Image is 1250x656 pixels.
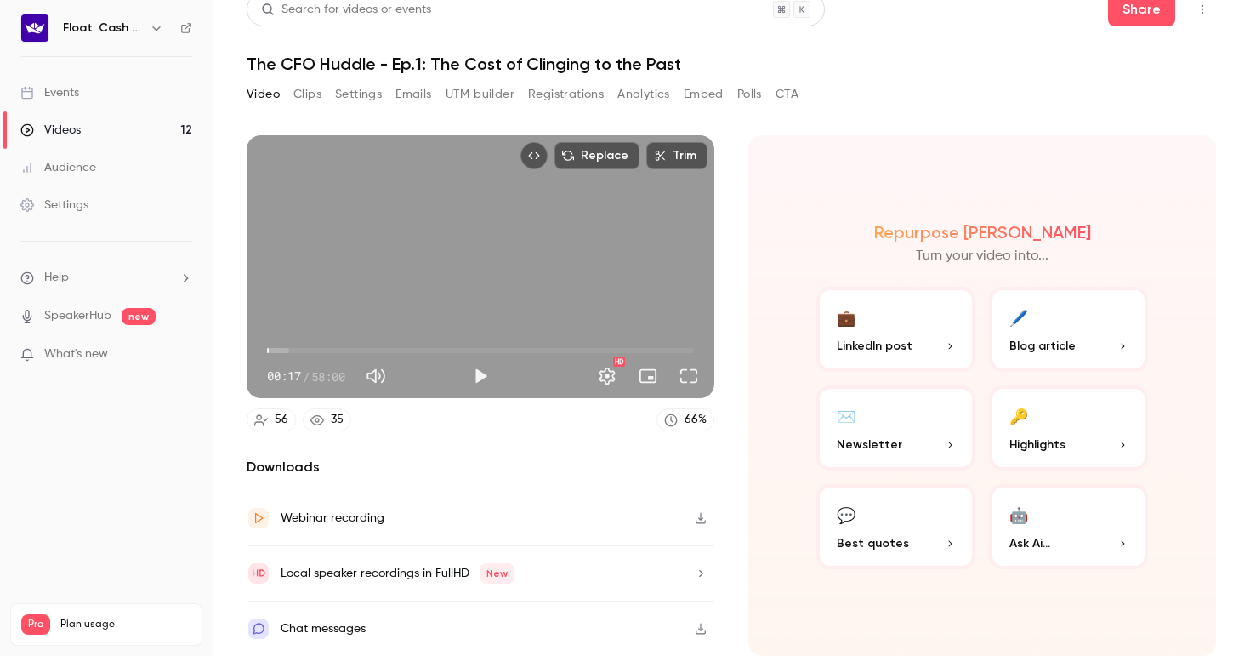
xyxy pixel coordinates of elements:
div: 00:17 [267,368,345,385]
div: 56 [275,411,288,429]
span: 00:17 [267,368,301,385]
div: 💼 [837,304,855,330]
button: UTM builder [446,81,514,108]
button: Video [247,81,280,108]
button: 💬Best quotes [816,484,975,569]
span: / [303,368,310,385]
div: Settings [20,197,88,214]
div: ✉️ [837,402,855,429]
span: What's new [44,345,108,363]
a: 66% [656,408,714,431]
a: 56 [247,408,296,431]
span: Plan usage [60,618,191,631]
span: Pro [21,614,50,635]
div: Videos [20,122,81,139]
h6: Float: Cash Flow Intelligence Series [63,20,143,37]
img: Float: Cash Flow Intelligence Series [21,14,48,42]
div: Local speaker recordings in FullHD [281,563,514,584]
div: HD [613,357,625,367]
button: Replace [554,142,639,169]
button: 💼LinkedIn post [816,287,975,372]
div: 🔑 [1009,402,1028,429]
div: Chat messages [281,619,366,639]
h2: Downloads [247,457,714,477]
h1: The CFO Huddle - Ep.1: The Cost of Clinging to the Past [247,54,1216,74]
button: 🔑Highlights [989,385,1148,471]
span: Ask Ai... [1009,534,1050,552]
button: Registrations [528,81,604,108]
span: Help [44,269,69,287]
div: 💬 [837,501,855,528]
button: 🖊️Blog article [989,287,1148,372]
button: Settings [335,81,382,108]
a: SpeakerHub [44,307,111,325]
li: help-dropdown-opener [20,269,192,287]
a: 35 [303,408,351,431]
button: Settings [590,359,624,393]
button: Embed [684,81,724,108]
div: 🖊️ [1009,304,1028,330]
button: CTA [776,81,798,108]
div: 🤖 [1009,501,1028,528]
div: 35 [331,411,344,429]
div: Audience [20,159,96,176]
div: 66 % [685,411,707,429]
button: Turn on miniplayer [631,359,665,393]
div: Search for videos or events [261,1,431,19]
h2: Repurpose [PERSON_NAME] [874,222,1091,242]
button: Trim [646,142,707,169]
span: new [122,308,156,325]
button: Polls [737,81,762,108]
button: ✉️Newsletter [816,385,975,471]
span: LinkedIn post [837,337,912,355]
div: Webinar recording [281,508,384,528]
iframe: Noticeable Trigger [172,347,192,362]
button: Analytics [617,81,670,108]
div: Events [20,84,79,101]
button: Emails [395,81,431,108]
span: New [480,563,514,584]
button: 🤖Ask Ai... [989,484,1148,569]
span: Blog article [1009,337,1076,355]
p: Turn your video into... [916,246,1048,266]
button: Play [463,359,497,393]
button: Clips [293,81,321,108]
span: Highlights [1009,436,1065,453]
span: Newsletter [837,436,902,453]
button: Full screen [672,359,706,393]
span: Best quotes [837,534,909,552]
button: Embed video [520,142,548,169]
button: Mute [359,359,393,393]
span: 58:00 [311,368,345,385]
